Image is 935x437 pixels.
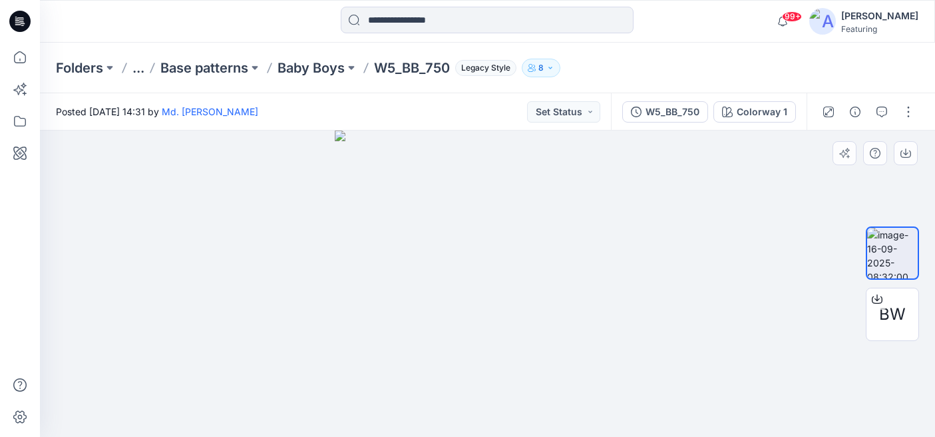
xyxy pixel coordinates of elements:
a: Baby Boys [278,59,345,77]
span: Posted [DATE] 14:31 by [56,105,258,119]
p: 8 [538,61,544,75]
img: avatar [809,8,836,35]
a: Base patterns [160,59,248,77]
a: Md. [PERSON_NAME] [162,106,258,117]
button: ... [132,59,144,77]
button: 8 [522,59,560,77]
img: image-16-09-2025-08:32:00 [867,228,918,278]
p: W5_BB_750 [374,59,450,77]
div: Featuring [841,24,918,34]
button: W5_BB_750 [622,101,708,123]
button: Legacy Style [450,59,516,77]
span: Legacy Style [455,60,516,76]
button: Details [844,101,866,123]
span: 99+ [782,11,802,22]
span: BW [879,302,906,326]
a: Folders [56,59,103,77]
div: Colorway 1 [737,105,787,119]
div: W5_BB_750 [646,105,699,119]
img: eyJhbGciOiJIUzI1NiIsImtpZCI6IjAiLCJzbHQiOiJzZXMiLCJ0eXAiOiJKV1QifQ.eyJkYXRhIjp7InR5cGUiOiJzdG9yYW... [335,131,641,437]
button: Colorway 1 [713,101,796,123]
div: [PERSON_NAME] [841,8,918,24]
